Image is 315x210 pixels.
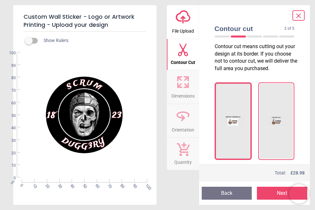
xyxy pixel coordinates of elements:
span: 0 [4,175,16,181]
span: 100 [144,183,148,187]
span: 28.98 [293,170,305,175]
button: Quantity [167,138,199,170]
button: Next [257,187,307,200]
span: 60 [94,183,98,187]
span: 10 [31,183,36,187]
img: With contour cut [265,89,287,153]
span: 30 [4,138,16,143]
span: 20 [4,151,16,156]
span: 40 [69,183,73,187]
span: Orientation [172,124,194,133]
span: Contour Cut [171,56,195,66]
span: 80 [119,183,123,187]
h5: Custom Wall Sticker - Logo or Artwork Printing - Upload your design [24,10,146,32]
span: 0 [19,183,23,187]
span: 80 [4,75,16,81]
button: Contour Cut [167,39,199,70]
span: 10 [4,163,16,168]
button: File Upload [167,5,199,39]
button: Orientation [167,104,199,138]
span: 70 [107,183,111,187]
span: 2 of 5 [284,26,294,31]
span: 20 [44,183,48,187]
iframe: Brevo live chat [289,184,309,204]
span: File Upload [172,25,194,35]
span: 60 [4,100,16,106]
span: 50 [4,113,16,119]
button: Dimensions [167,70,199,104]
div: Total: [214,170,305,176]
button: Back [202,187,252,200]
span: 30 [56,183,61,187]
p: Contour cut means cutting out your design at its border. If you choose not to contour cut, we wil... [215,43,300,72]
span: 50 [81,183,86,187]
span: 40 [4,125,16,131]
span: 90 [4,63,16,68]
span: £ [290,170,305,176]
span: Quantity [174,156,192,166]
span: 70 [4,88,16,93]
span: Contour cut [215,24,285,33]
span: 100 [4,50,16,56]
span: Dimensions [171,90,195,100]
img: Without contour cut [222,89,244,153]
span: cm [10,179,15,185]
span: 90 [131,183,136,187]
div: Show Rulers [29,37,157,45]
